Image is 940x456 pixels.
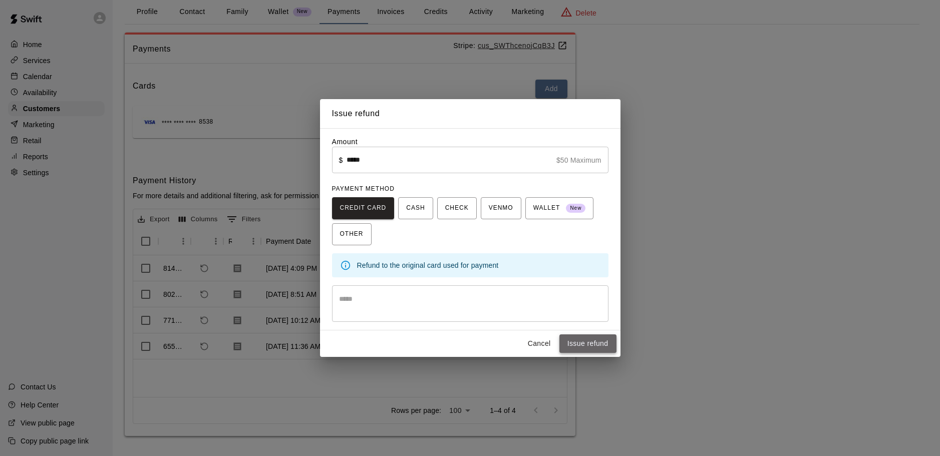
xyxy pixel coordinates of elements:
[332,197,395,219] button: CREDIT CARD
[559,334,616,353] button: Issue refund
[398,197,433,219] button: CASH
[556,155,601,165] p: $50 Maximum
[340,200,387,216] span: CREDIT CARD
[481,197,521,219] button: VENMO
[332,185,395,192] span: PAYMENT METHOD
[406,200,425,216] span: CASH
[357,256,600,274] div: Refund to the original card used for payment
[320,99,620,128] h2: Issue refund
[566,202,585,215] span: New
[445,200,469,216] span: CHECK
[340,226,364,242] span: OTHER
[533,200,586,216] span: WALLET
[525,197,594,219] button: WALLET New
[332,138,358,146] label: Amount
[489,200,513,216] span: VENMO
[523,334,555,353] button: Cancel
[332,223,372,245] button: OTHER
[437,197,477,219] button: CHECK
[339,155,343,165] p: $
